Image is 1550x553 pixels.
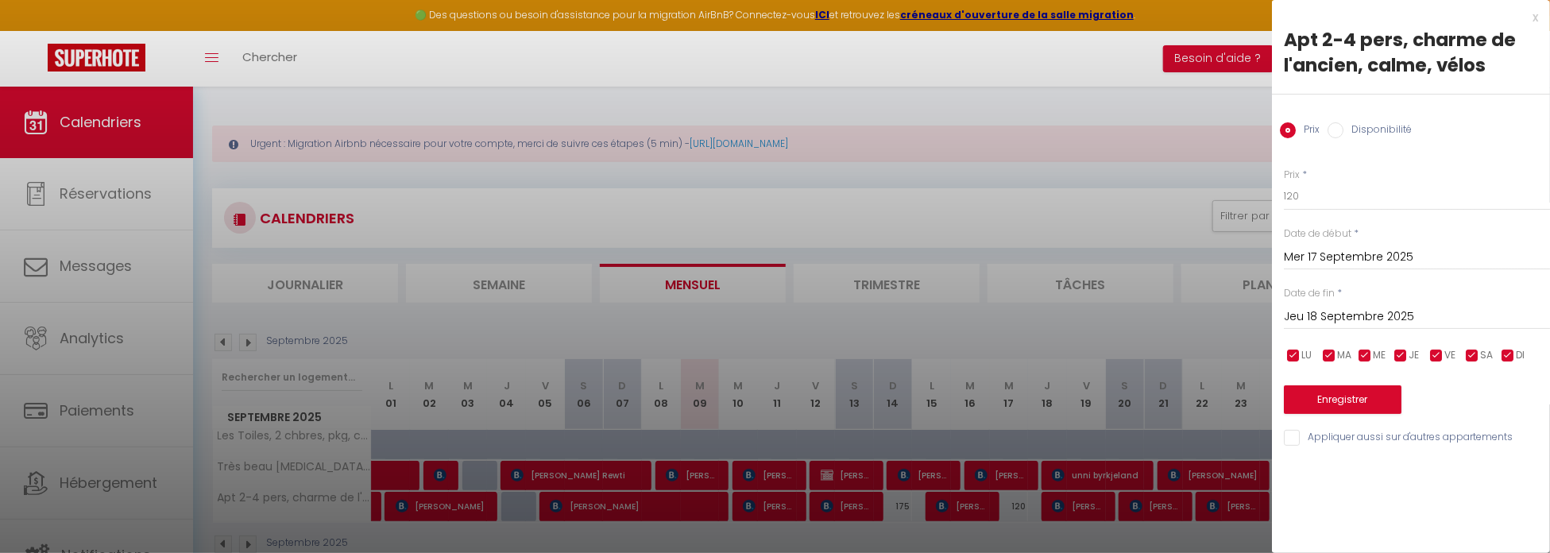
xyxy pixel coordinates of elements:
span: ME [1373,348,1386,363]
label: Prix [1284,168,1300,183]
span: LU [1301,348,1312,363]
div: x [1272,8,1538,27]
span: DI [1516,348,1525,363]
button: Ouvrir le widget de chat LiveChat [13,6,60,54]
div: Apt 2-4 pers, charme de l'ancien, calme, vélos [1284,27,1538,78]
button: Enregistrer [1284,385,1401,414]
label: Disponibilité [1343,122,1412,140]
span: SA [1480,348,1493,363]
span: JE [1409,348,1419,363]
label: Prix [1296,122,1320,140]
span: MA [1337,348,1351,363]
label: Date de fin [1284,286,1335,301]
label: Date de début [1284,226,1351,242]
span: VE [1444,348,1455,363]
